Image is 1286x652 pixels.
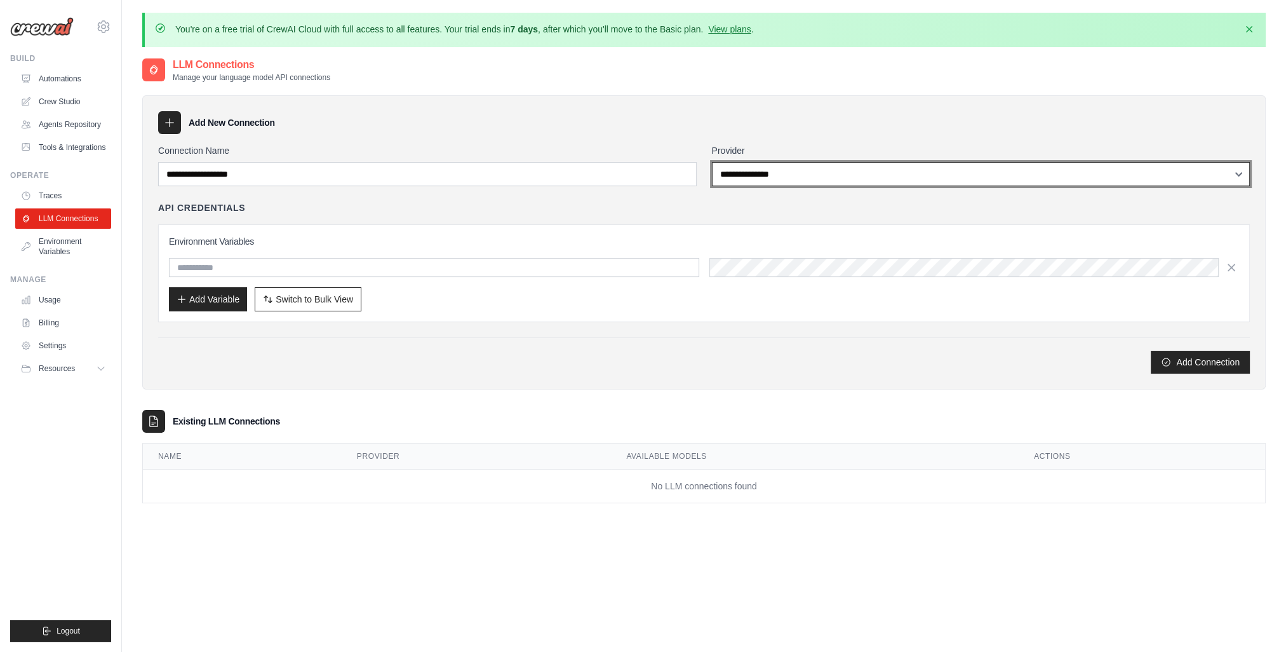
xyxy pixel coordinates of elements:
img: Logo [10,17,74,36]
h4: API Credentials [158,201,245,214]
div: Operate [10,170,111,180]
button: Switch to Bulk View [255,287,361,311]
div: Build [10,53,111,64]
span: Logout [57,626,80,636]
button: Add Variable [169,287,247,311]
h2: LLM Connections [173,57,330,72]
span: Switch to Bulk View [276,293,353,306]
th: Provider [342,444,612,470]
label: Connection Name [158,144,697,157]
div: Manage [10,275,111,285]
th: Available Models [611,444,1019,470]
a: Settings [15,336,111,356]
a: Environment Variables [15,231,111,262]
a: Crew Studio [15,92,111,112]
a: Automations [15,69,111,89]
strong: 7 days [510,24,538,34]
a: Traces [15,186,111,206]
th: Actions [1019,444,1265,470]
a: LLM Connections [15,208,111,229]
button: Add Connection [1151,351,1250,374]
a: Billing [15,313,111,333]
a: Tools & Integrations [15,137,111,158]
a: Usage [15,290,111,310]
label: Provider [712,144,1250,157]
a: Agents Repository [15,114,111,135]
button: Resources [15,358,111,379]
p: You're on a free trial of CrewAI Cloud with full access to all features. Your trial ends in , aft... [175,23,754,36]
span: Resources [39,363,75,374]
p: Manage your language model API connections [173,72,330,83]
h3: Environment Variables [169,235,1239,248]
h3: Existing LLM Connections [173,415,280,428]
h3: Add New Connection [189,116,275,129]
a: View plans [708,24,751,34]
td: No LLM connections found [143,470,1265,503]
th: Name [143,444,342,470]
button: Logout [10,620,111,642]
